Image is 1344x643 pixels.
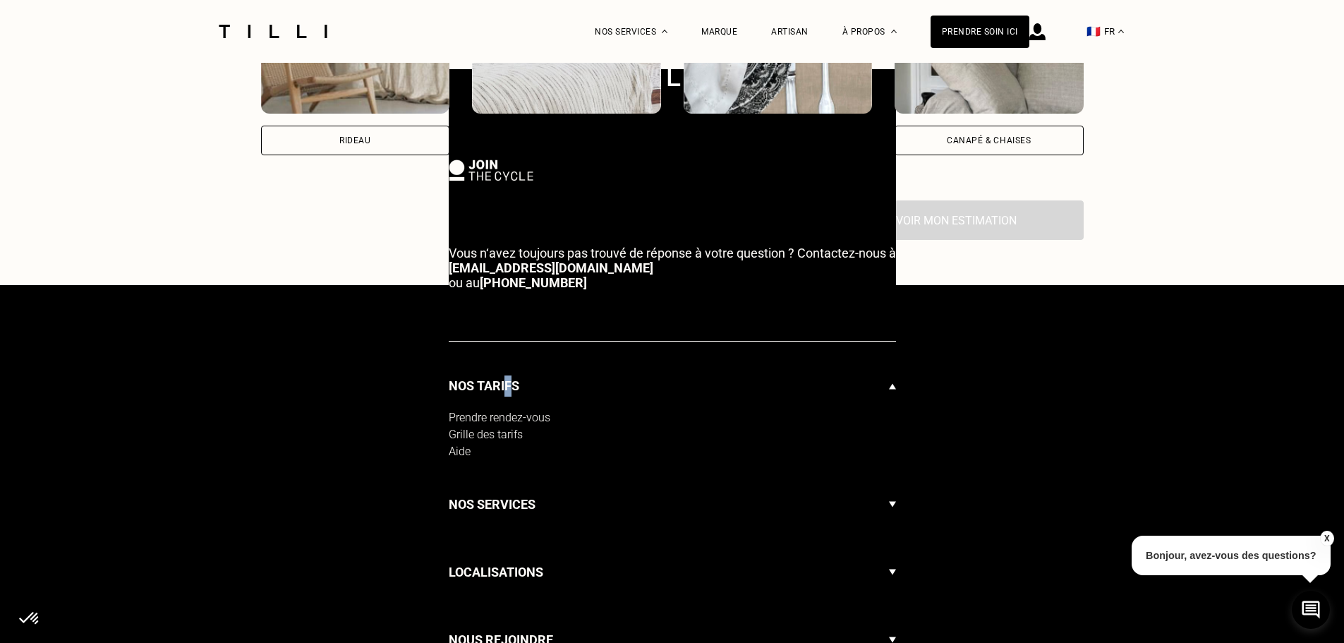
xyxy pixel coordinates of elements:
img: Flèche menu déroulant [889,481,896,528]
a: Aide [449,443,896,460]
div: Canapé & chaises [947,136,1031,145]
a: Artisan [771,27,809,37]
img: logo Tilli [602,69,743,87]
p: Bonjour, avez-vous des questions? [1132,536,1331,575]
div: Rideau [339,136,371,145]
img: logo Join The Cycle [449,160,533,181]
a: Marque [701,27,737,37]
h3: Localisations [449,562,543,583]
img: menu déroulant [1118,30,1124,33]
a: Grille des tarifs [449,426,896,443]
p: ou au [449,246,896,290]
img: Menu déroulant à propos [891,30,897,33]
img: Logo du service de couturière Tilli [214,25,332,38]
a: Prendre soin ici [931,16,1029,48]
a: [EMAIL_ADDRESS][DOMAIN_NAME] [449,260,653,275]
img: Flèche menu déroulant [889,549,896,596]
a: Prendre rendez-vous [449,409,896,426]
img: Menu déroulant [662,30,667,33]
img: Flèche menu déroulant [889,363,896,409]
h3: Nos services [449,494,535,515]
span: Vous n‘avez toujours pas trouvé de réponse à votre question ? Contactez-nous à [449,246,896,260]
span: 🇫🇷 [1086,25,1101,38]
h3: Nos tarifs [449,375,519,397]
a: [PHONE_NUMBER] [480,275,587,290]
img: icône connexion [1029,23,1046,40]
button: X [1319,531,1333,546]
